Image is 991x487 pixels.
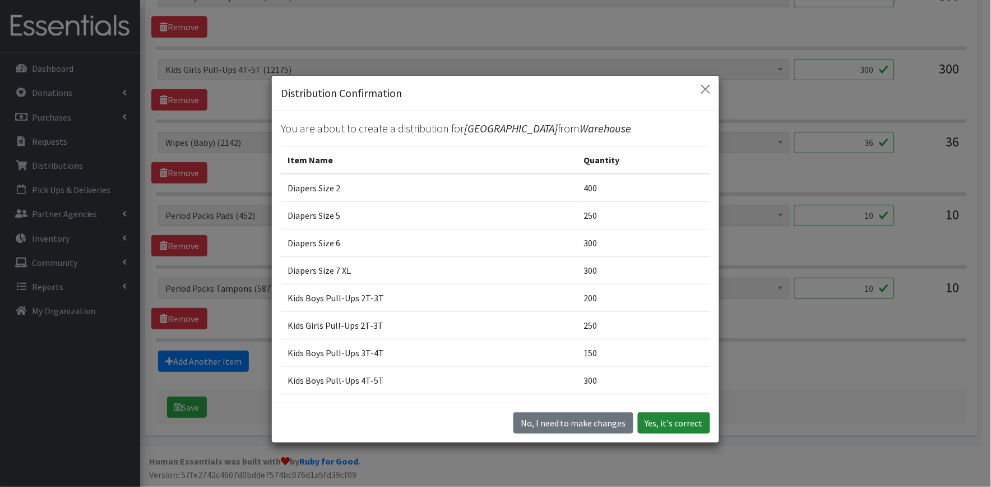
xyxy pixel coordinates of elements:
td: 300 [577,256,710,284]
td: Diapers Size 6 [281,229,577,256]
button: Close [697,80,715,98]
td: 150 [577,339,710,366]
button: Yes, it's correct [638,412,710,434]
td: Kids Boys Pull-Ups 3T-4T [281,339,577,366]
td: Diapers Size 5 [281,201,577,229]
h5: Distribution Confirmation [281,85,402,102]
td: 200 [577,284,710,311]
span: Warehouse [580,121,632,135]
td: 250 [577,311,710,339]
td: 250 [577,201,710,229]
button: No I need to make changes [513,412,633,434]
td: Diapers Size 7 XL [281,256,577,284]
td: Kids Boys Pull-Ups 2T-3T [281,284,577,311]
td: 300 [577,229,710,256]
th: Item Name [281,146,577,174]
td: Kids Girls Pull-Ups 4T-5T [281,394,577,421]
td: Kids Girls Pull-Ups 2T-3T [281,311,577,339]
td: 400 [577,174,710,202]
td: Kids Boys Pull-Ups 4T-5T [281,366,577,394]
td: 300 [577,394,710,421]
span: [GEOGRAPHIC_DATA] [464,121,558,135]
td: Diapers Size 2 [281,174,577,202]
th: Quantity [577,146,710,174]
p: You are about to create a distribution for from [281,120,710,137]
td: 300 [577,366,710,394]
